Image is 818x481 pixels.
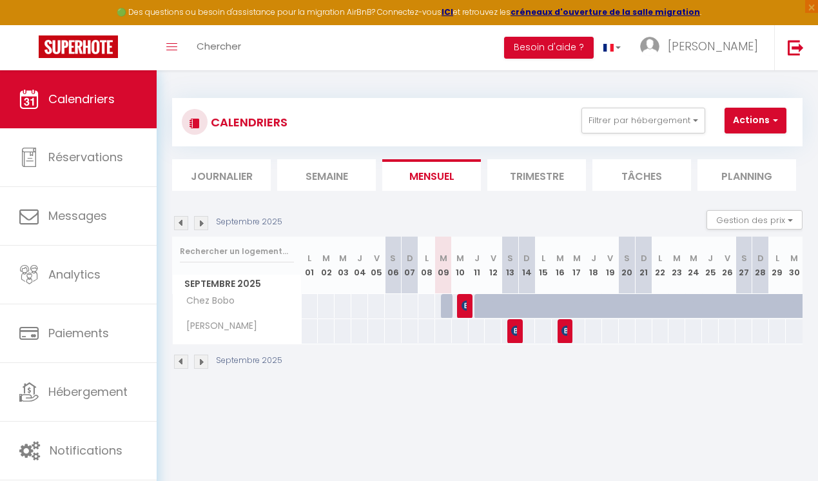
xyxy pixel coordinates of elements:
[302,237,318,294] th: 01
[725,252,730,264] abbr: V
[630,25,774,70] a: ... [PERSON_NAME]
[541,252,545,264] abbr: L
[407,252,413,264] abbr: D
[418,237,435,294] th: 08
[474,252,480,264] abbr: J
[668,38,758,54] span: [PERSON_NAME]
[535,237,552,294] th: 15
[690,252,697,264] abbr: M
[175,319,260,333] span: [PERSON_NAME]
[673,252,681,264] abbr: M
[573,252,581,264] abbr: M
[48,149,123,165] span: Réservations
[442,6,453,17] a: ICI
[652,237,669,294] th: 22
[318,237,335,294] th: 02
[702,237,719,294] th: 25
[487,159,586,191] li: Trimestre
[452,237,469,294] th: 10
[425,252,429,264] abbr: L
[752,237,769,294] th: 28
[48,208,107,224] span: Messages
[335,237,351,294] th: 03
[277,159,376,191] li: Semaine
[788,39,804,55] img: logout
[322,252,330,264] abbr: M
[725,108,786,133] button: Actions
[208,108,287,137] h3: CALENDRIERS
[197,39,241,53] span: Chercher
[518,237,535,294] th: 14
[561,319,567,343] span: rozenn HO
[382,159,481,191] li: Mensuel
[585,237,602,294] th: 18
[523,252,530,264] abbr: D
[668,237,685,294] th: 23
[48,266,101,282] span: Analytics
[556,252,564,264] abbr: M
[485,237,502,294] th: 12
[374,252,380,264] abbr: V
[735,237,752,294] th: 27
[775,252,779,264] abbr: L
[462,293,467,318] span: [PERSON_NAME]
[48,325,109,341] span: Paiements
[48,384,128,400] span: Hébergement
[790,252,798,264] abbr: M
[569,237,585,294] th: 17
[786,237,803,294] th: 30
[592,159,691,191] li: Tâches
[511,319,517,343] span: [PERSON_NAME] - STARCKY
[619,237,636,294] th: 20
[368,237,385,294] th: 05
[658,252,662,264] abbr: L
[175,294,238,308] span: Chez Bobo
[504,37,594,59] button: Besoin d'aide ?
[708,252,713,264] abbr: J
[385,237,402,294] th: 06
[706,210,803,230] button: Gestion des prix
[351,237,368,294] th: 04
[456,252,464,264] abbr: M
[307,252,311,264] abbr: L
[685,237,702,294] th: 24
[697,159,796,191] li: Planning
[624,252,630,264] abbr: S
[581,108,705,133] button: Filtrer par hébergement
[440,252,447,264] abbr: M
[602,237,619,294] th: 19
[469,237,485,294] th: 11
[591,252,596,264] abbr: J
[640,37,659,56] img: ...
[48,91,115,107] span: Calendriers
[435,237,452,294] th: 09
[173,275,301,293] span: Septembre 2025
[390,252,396,264] abbr: S
[172,159,271,191] li: Journalier
[607,252,613,264] abbr: V
[719,237,735,294] th: 26
[636,237,652,294] th: 21
[216,355,282,367] p: Septembre 2025
[552,237,569,294] th: 16
[180,240,294,263] input: Rechercher un logement...
[357,252,362,264] abbr: J
[216,216,282,228] p: Septembre 2025
[641,252,647,264] abbr: D
[502,237,518,294] th: 13
[39,35,118,58] img: Super Booking
[339,252,347,264] abbr: M
[511,6,700,17] a: créneaux d'ouverture de la salle migration
[757,252,764,264] abbr: D
[402,237,418,294] th: 07
[491,252,496,264] abbr: V
[50,442,122,458] span: Notifications
[507,252,513,264] abbr: S
[187,25,251,70] a: Chercher
[741,252,747,264] abbr: S
[769,237,786,294] th: 29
